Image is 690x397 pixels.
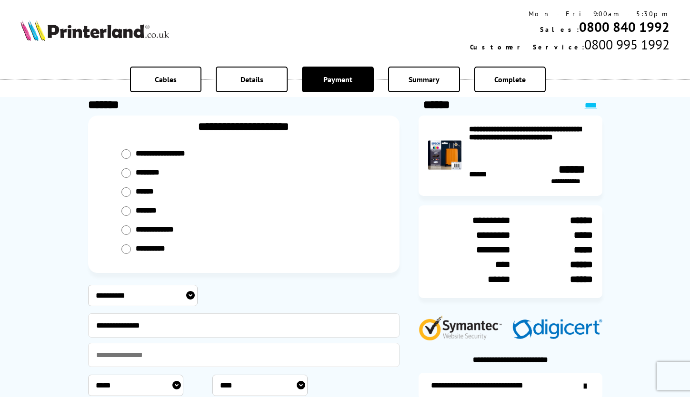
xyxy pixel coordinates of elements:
[579,18,670,36] a: 0800 840 1992
[470,43,584,51] span: Customer Service:
[240,75,263,84] span: Details
[540,25,579,34] span: Sales:
[323,75,352,84] span: Payment
[20,20,169,41] img: Printerland Logo
[155,75,177,84] span: Cables
[584,36,670,53] span: 0800 995 1992
[409,75,440,84] span: Summary
[470,10,670,18] div: Mon - Fri 9:00am - 5:30pm
[494,75,526,84] span: Complete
